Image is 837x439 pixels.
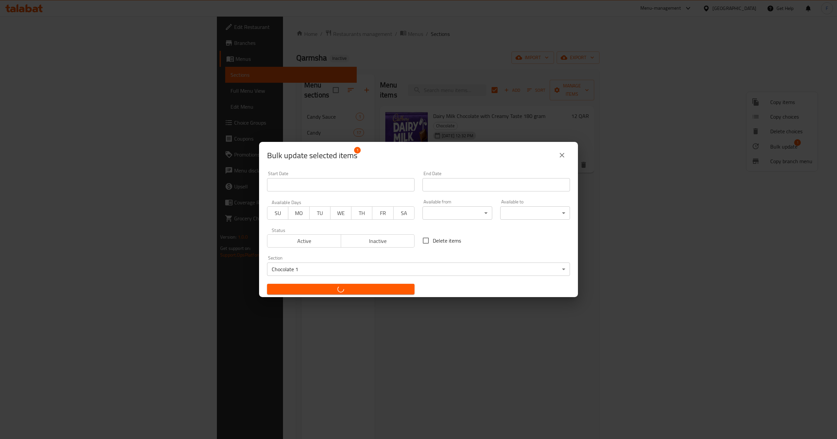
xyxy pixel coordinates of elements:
span: Active [270,236,338,246]
span: FR [375,208,391,218]
div: ​ [422,206,492,220]
button: TH [351,206,372,220]
span: 1 [354,147,361,154]
span: MO [291,208,307,218]
button: Inactive [341,234,415,248]
div: ​ [500,206,570,220]
button: TU [309,206,330,220]
span: TH [354,208,370,218]
span: TU [312,208,328,218]
button: close [554,147,570,163]
button: MO [288,206,309,220]
span: SU [270,208,286,218]
span: Inactive [344,236,412,246]
span: SA [396,208,412,218]
button: FR [372,206,393,220]
button: WE [330,206,351,220]
span: Delete items [433,237,461,245]
span: WE [333,208,349,218]
button: SA [393,206,415,220]
button: SU [267,206,288,220]
span: Bulk update selected items [267,150,357,161]
button: Active [267,234,341,248]
div: Chocolate 1 [267,263,570,276]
